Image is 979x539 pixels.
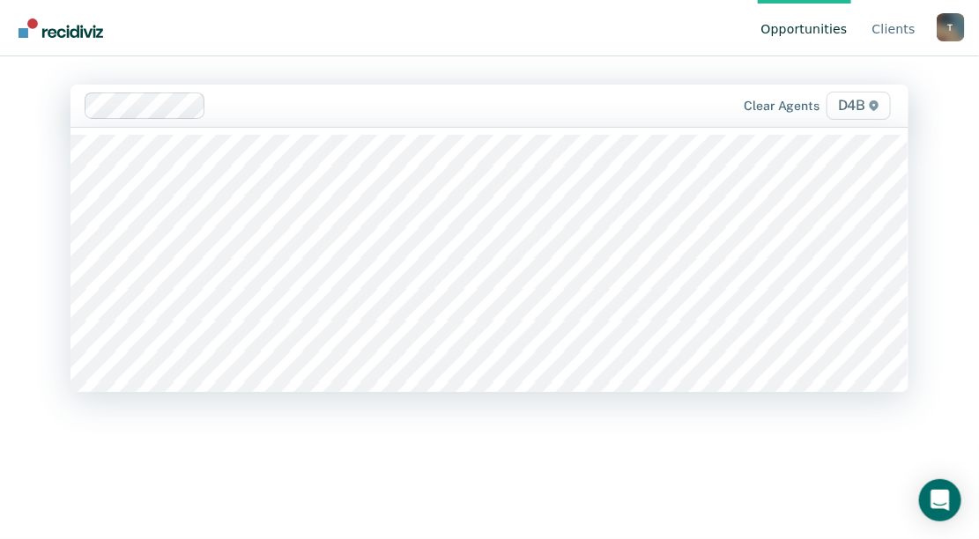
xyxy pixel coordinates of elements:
[827,92,891,120] span: D4B
[937,13,965,41] button: Profile dropdown button
[937,13,965,41] div: T
[745,99,820,114] div: Clear agents
[919,479,961,521] div: Open Intercom Messenger
[19,18,103,38] img: Recidiviz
